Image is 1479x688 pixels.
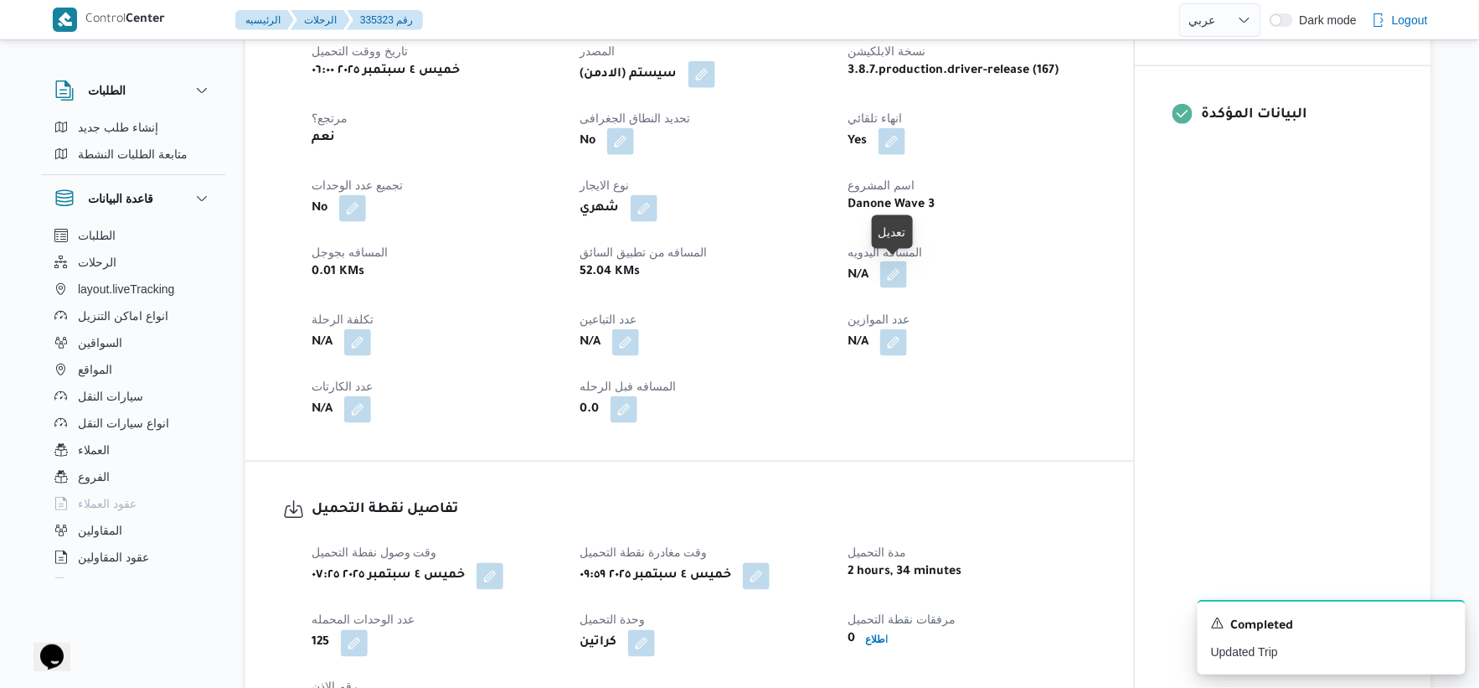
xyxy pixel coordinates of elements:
b: 0.0 [580,400,599,420]
span: Completed [1231,617,1294,637]
b: N/A [312,400,332,420]
button: المواقع [48,356,219,383]
span: Dark mode [1293,13,1357,27]
b: خميس ٤ سبتمبر ٢٠٢٥ ٠٩:٥٩ [580,566,731,587]
span: نسخة الابلكيشن [848,44,925,58]
b: Danone Wave 3 [848,195,935,215]
span: متابعة الطلبات النشطة [78,144,188,164]
button: قاعدة البيانات [54,189,212,209]
b: N/A [580,333,600,353]
span: تكلفة الرحلة [312,313,374,326]
span: المسافه اليدويه [848,246,922,259]
span: المسافه من تطبيق السائق [580,246,708,259]
span: مرتجع؟ [312,111,348,125]
button: عقود العملاء [48,490,219,517]
span: مدة التحميل [848,546,906,560]
button: سيارات النقل [48,383,219,410]
span: سيارات النقل [78,386,143,406]
b: 0.01 KMs [312,262,364,282]
span: تحديد النطاق الجغرافى [580,111,690,125]
b: N/A [312,333,332,353]
span: تاريخ ووقت التحميل [312,44,408,58]
b: No [580,132,595,152]
span: المواقع [78,360,112,380]
h3: البيانات المؤكدة [1201,104,1394,127]
span: عدد الكارتات [312,380,373,393]
img: X8yXhbKr1z7QwAAAABJRU5ErkJggg== [53,8,77,32]
span: وقت مغادرة نقطة التحميل [580,546,708,560]
div: Notification [1211,615,1452,637]
b: Center [126,13,165,27]
button: الرئيسيه [235,10,294,30]
b: خميس ٤ سبتمبر ٢٠٢٥ ٠٧:٢٥ [312,566,465,587]
b: 52.04 KMs [580,262,640,282]
b: شهري [580,199,619,219]
button: المقاولين [48,517,219,544]
button: Logout [1365,3,1435,37]
button: الطلبات [48,222,219,249]
button: الرحلات [48,249,219,276]
button: عقود المقاولين [48,544,219,571]
span: انواع سيارات النقل [78,413,169,433]
span: عدد الموازين [848,313,910,326]
span: المسافه فبل الرحله [580,380,676,393]
span: الطلبات [78,225,116,246]
span: اجهزة التليفون [78,574,147,594]
span: وحدة التحميل [580,613,645,627]
button: اطلاع [858,630,894,650]
b: N/A [848,333,868,353]
button: الرحلات [291,10,350,30]
b: خميس ٤ سبتمبر ٢٠٢٥ ٠٦:٠٠ [312,61,460,81]
span: عدد التباعين [580,313,636,326]
h3: تفاصيل نقطة التحميل [312,499,1096,522]
button: layout.liveTracking [48,276,219,303]
span: وقت وصول نفطة التحميل [312,546,437,560]
b: 3.8.7.production.driver-release (167) [848,61,1059,81]
span: الرحلات [78,252,116,272]
span: عقود العملاء [78,494,137,514]
span: نوع الايجار [580,178,629,192]
div: تعديل [879,222,906,242]
span: السواقين [78,333,122,353]
span: العملاء [78,440,110,460]
b: نعم [312,128,335,148]
b: 0 [848,630,855,650]
span: عقود المقاولين [78,547,149,567]
button: الفروع [48,463,219,490]
button: 335323 رقم [347,10,423,30]
iframe: chat widget [17,621,70,671]
button: الطلبات [54,80,212,101]
span: انواع اماكن التنزيل [78,306,168,326]
span: إنشاء طلب جديد [78,117,158,137]
span: تجميع عدد الوحدات [312,178,403,192]
span: layout.liveTracking [78,279,174,299]
p: Updated Trip [1211,644,1452,661]
button: اجهزة التليفون [48,571,219,597]
span: المسافه بجوجل [312,246,388,259]
b: Yes [848,132,867,152]
b: N/A [848,266,868,286]
span: المصدر [580,44,615,58]
span: عدد الوحدات المحمله [312,613,415,627]
span: انهاء تلقائي [848,111,902,125]
b: No [312,199,327,219]
b: كراتين [580,634,616,654]
button: متابعة الطلبات النشطة [48,141,219,168]
h3: الطلبات [88,80,126,101]
div: قاعدة البيانات [41,222,225,585]
span: اسم المشروع [848,178,915,192]
button: العملاء [48,437,219,463]
button: انواع سيارات النقل [48,410,219,437]
div: الطلبات [41,114,225,174]
span: المقاولين [78,520,122,541]
b: (سيستم (الادمن [580,65,677,85]
button: السواقين [48,329,219,356]
button: إنشاء طلب جديد [48,114,219,141]
b: 125 [312,634,329,654]
button: انواع اماكن التنزيل [48,303,219,329]
h3: قاعدة البيانات [88,189,153,209]
span: مرفقات نقطة التحميل [848,613,956,627]
span: Logout [1392,10,1428,30]
b: 2 hours, 34 minutes [848,563,961,583]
